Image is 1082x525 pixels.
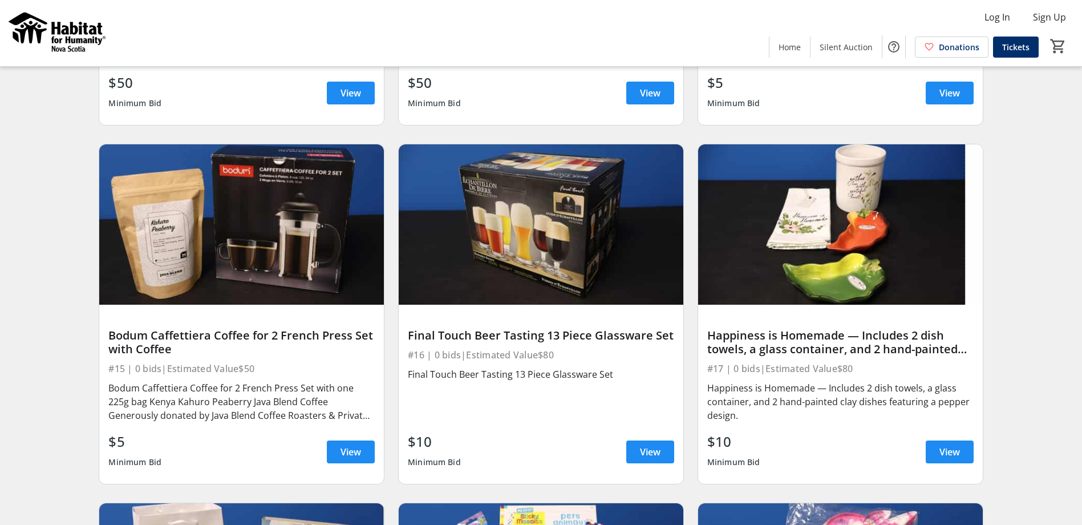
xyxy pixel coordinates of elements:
[408,329,674,342] div: Final Touch Beer Tasting 13 Piece Glassware Set
[408,72,461,93] div: $50
[640,445,660,459] span: View
[108,381,375,422] div: Bodum Caffettiera Coffee for 2 French Press Set with one 225g bag Kenya Kahuro Peaberry Java Blen...
[99,144,384,305] img: Bodum Caffettiera Coffee for 2 French Press Set with Coffee
[7,5,108,62] img: Habitat for Humanity Nova Scotia's Logo
[926,82,974,104] a: View
[1048,36,1068,56] button: Cart
[939,445,960,459] span: View
[108,431,161,452] div: $5
[108,72,161,93] div: $50
[408,93,461,114] div: Minimum Bid
[779,41,801,53] span: Home
[707,93,760,114] div: Minimum Bid
[707,361,974,377] div: #17 | 0 bids | Estimated Value $80
[626,441,674,463] a: View
[698,144,983,305] img: Happiness is Homemade — Includes 2 dish towels, a glass container, and 2 hand-painted clay dishes...
[993,37,1039,58] a: Tickets
[707,452,760,472] div: Minimum Bid
[1033,10,1066,24] span: Sign Up
[408,431,461,452] div: $10
[707,329,974,356] div: Happiness is Homemade — Includes 2 dish towels, a glass container, and 2 hand-painted clay dishes...
[341,445,361,459] span: View
[108,361,375,377] div: #15 | 0 bids | Estimated Value $50
[939,86,960,100] span: View
[984,10,1010,24] span: Log In
[975,8,1019,26] button: Log In
[707,72,760,93] div: $5
[626,82,674,104] a: View
[327,441,375,463] a: View
[408,347,674,363] div: #16 | 0 bids | Estimated Value $80
[882,35,905,58] button: Help
[108,93,161,114] div: Minimum Bid
[811,37,882,58] a: Silent Auction
[820,41,873,53] span: Silent Auction
[399,144,683,305] img: Final Touch Beer Tasting 13 Piece Glassware Set
[640,86,660,100] span: View
[408,367,674,381] div: Final Touch Beer Tasting 13 Piece Glassware Set
[769,37,810,58] a: Home
[707,431,760,452] div: $10
[1002,41,1030,53] span: Tickets
[926,441,974,463] a: View
[108,452,161,472] div: Minimum Bid
[939,41,979,53] span: Donations
[915,37,988,58] a: Donations
[408,452,461,472] div: Minimum Bid
[1024,8,1075,26] button: Sign Up
[341,86,361,100] span: View
[108,329,375,356] div: Bodum Caffettiera Coffee for 2 French Press Set with Coffee
[707,381,974,422] div: Happiness is Homemade — Includes 2 dish towels, a glass container, and 2 hand-painted clay dishes...
[327,82,375,104] a: View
